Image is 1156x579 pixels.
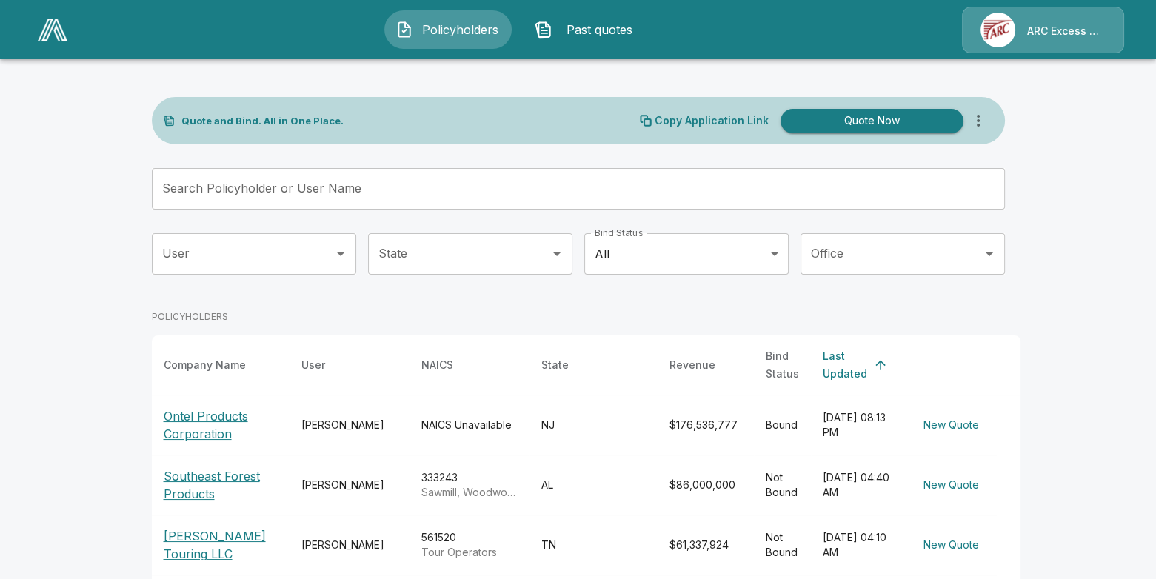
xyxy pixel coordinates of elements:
[524,10,651,49] button: Past quotes IconPast quotes
[754,395,811,455] td: Bound
[301,478,398,492] div: [PERSON_NAME]
[529,455,658,515] td: AL
[164,356,246,374] div: Company Name
[669,356,715,374] div: Revenue
[963,106,993,135] button: more
[164,527,278,563] p: [PERSON_NAME] Touring LLC
[541,356,569,374] div: State
[529,395,658,455] td: NJ
[535,21,552,39] img: Past quotes Icon
[421,356,453,374] div: NAICS
[301,356,325,374] div: User
[754,335,811,395] th: Bind Status
[754,515,811,575] td: Not Bound
[301,538,398,552] div: [PERSON_NAME]
[301,418,398,432] div: [PERSON_NAME]
[421,530,518,560] div: 561520
[584,233,789,275] div: All
[421,545,518,560] p: Tour Operators
[962,7,1124,53] a: Agency IconARC Excess & Surplus
[811,515,906,575] td: [DATE] 04:10 AM
[918,472,985,499] button: New Quote
[811,395,906,455] td: [DATE] 08:13 PM
[181,116,344,126] p: Quote and Bind. All in One Place.
[775,109,963,133] a: Quote Now
[410,395,529,455] td: NAICS Unavailable
[655,116,769,126] p: Copy Application Link
[658,515,754,575] td: $61,337,924
[754,455,811,515] td: Not Bound
[330,244,351,264] button: Open
[164,467,278,503] p: Southeast Forest Products
[421,485,518,500] p: Sawmill, Woodworking, and Paper Machinery Manufacturing
[384,10,512,49] button: Policyholders IconPolicyholders
[781,109,963,133] button: Quote Now
[38,19,67,41] img: AA Logo
[595,227,643,239] label: Bind Status
[980,13,1015,47] img: Agency Icon
[658,395,754,455] td: $176,536,777
[421,470,518,500] div: 333243
[979,244,1000,264] button: Open
[811,455,906,515] td: [DATE] 04:40 AM
[547,244,567,264] button: Open
[164,407,278,443] p: Ontel Products Corporation
[152,310,228,324] p: POLICYHOLDERS
[658,455,754,515] td: $86,000,000
[395,21,413,39] img: Policyholders Icon
[529,515,658,575] td: TN
[918,532,985,559] button: New Quote
[558,21,640,39] span: Past quotes
[1027,24,1106,39] p: ARC Excess & Surplus
[918,412,985,439] button: New Quote
[419,21,501,39] span: Policyholders
[823,347,867,383] div: Last Updated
